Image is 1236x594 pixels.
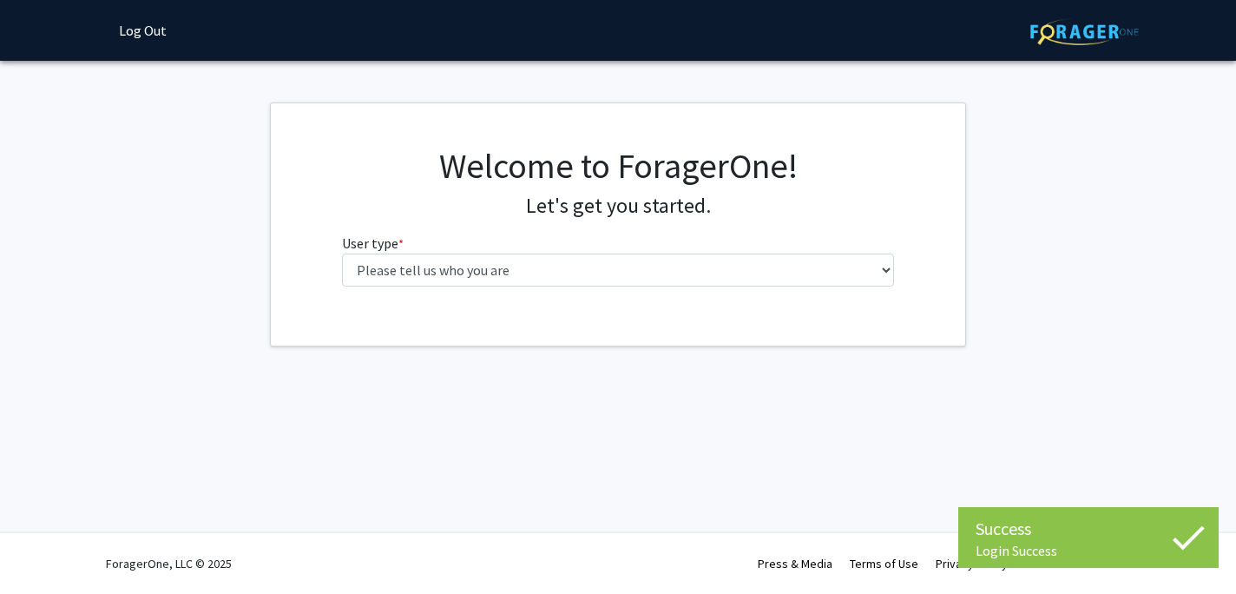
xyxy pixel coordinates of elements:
a: Press & Media [758,556,832,571]
div: Success [976,516,1201,542]
a: Terms of Use [850,556,918,571]
img: ForagerOne Logo [1030,18,1139,45]
h1: Welcome to ForagerOne! [342,145,895,187]
div: Login Success [976,542,1201,559]
div: ForagerOne, LLC © 2025 [106,533,232,594]
h4: Let's get you started. [342,194,895,219]
label: User type [342,233,404,254]
a: Privacy Policy [936,556,1008,571]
